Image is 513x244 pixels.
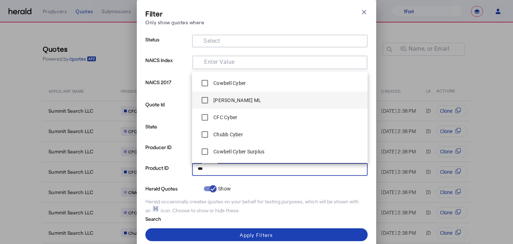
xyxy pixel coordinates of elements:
[212,114,237,121] label: CFC Cyber
[145,35,189,55] p: Status
[145,100,189,122] p: Quote Id
[145,55,189,77] p: NAICS Index
[212,80,246,87] label: Cowbell Cyber
[198,36,362,45] mat-chip-grid: Selection
[145,19,204,26] p: Only show quotes where
[212,148,264,155] label: Cowbell Cyber Surplus
[203,37,220,44] mat-label: Select
[145,142,189,163] p: Producer ID
[212,131,243,138] label: Chubb Cyber
[145,77,189,100] p: NAICS 2017
[145,122,189,142] p: State
[198,57,361,66] mat-chip-grid: Selection
[198,164,362,173] mat-chip-grid: Selection
[240,231,273,239] div: Apply Filters
[217,185,231,192] label: Show
[145,9,204,19] h3: Filter
[145,228,368,241] button: Apply Filters
[145,214,201,223] p: Search
[145,163,189,184] p: Product ID
[212,97,261,104] label: [PERSON_NAME] ML
[145,184,201,192] p: Herald Quotes
[145,198,368,214] div: Herald occasionally creates quotes on your behalf for testing purposes, which will be shown with ...
[204,59,235,65] mat-label: Enter Value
